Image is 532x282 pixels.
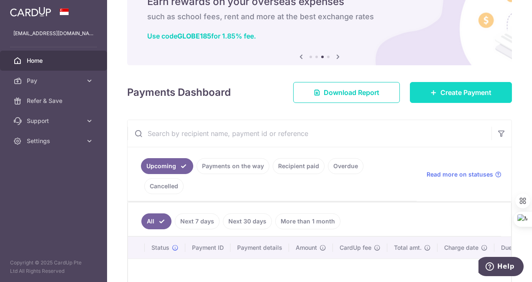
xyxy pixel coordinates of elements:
a: Recipient paid [273,158,325,174]
input: Search by recipient name, payment id or reference [128,120,491,147]
span: Home [27,56,82,65]
a: Create Payment [410,82,512,103]
span: Support [27,117,82,125]
h6: such as school fees, rent and more at the best exchange rates [147,12,492,22]
a: Upcoming [141,158,193,174]
a: Overdue [328,158,363,174]
span: Read more on statuses [427,170,493,179]
a: Payments on the way [197,158,269,174]
span: Create Payment [440,87,491,97]
a: More than 1 month [275,213,340,229]
th: Payment details [230,237,289,259]
span: Due date [501,244,526,252]
p: [EMAIL_ADDRESS][DOMAIN_NAME] [13,29,94,38]
span: Download Report [324,87,379,97]
span: Status [151,244,169,252]
span: Total amt. [394,244,422,252]
th: Payment ID [185,237,230,259]
a: Next 7 days [175,213,220,229]
a: Download Report [293,82,400,103]
a: All [141,213,171,229]
span: Charge date [444,244,478,252]
a: Use codeGLOBE185for 1.85% fee. [147,32,256,40]
a: Read more on statuses [427,170,501,179]
iframe: Opens a widget where you can find more information [478,257,524,278]
h4: Payments Dashboard [127,85,231,100]
a: Cancelled [144,178,184,194]
b: GLOBE185 [177,32,211,40]
a: Next 30 days [223,213,272,229]
img: CardUp [10,7,51,17]
span: Refer & Save [27,97,82,105]
span: Amount [296,244,317,252]
span: Settings [27,137,82,145]
span: CardUp fee [340,244,371,252]
span: Pay [27,77,82,85]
